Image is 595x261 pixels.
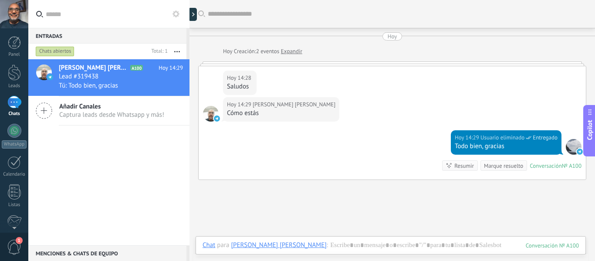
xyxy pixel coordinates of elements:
span: A100 [130,65,143,71]
span: Hoy 14:29 [159,64,183,72]
span: Juan Carlos Pérez Cardoso [203,106,219,122]
div: Chats [2,111,27,117]
span: 1 [16,237,23,244]
div: Chats abiertos [36,46,74,57]
div: Conversación [530,162,562,169]
a: Expandir [281,47,302,56]
div: Resumir [454,162,474,170]
div: № A100 [562,162,581,169]
div: Todo bien, gracias [455,142,558,151]
span: para [217,241,229,250]
div: Marque resuelto [484,162,523,170]
div: Creación: [223,47,302,56]
span: Juan Carlos Pérez Cardoso [253,100,335,109]
span: : [327,241,328,250]
span: 2 eventos [256,47,279,56]
div: Hoy 14:29 [227,100,253,109]
div: 100 [526,242,579,249]
div: Menciones & Chats de equipo [28,245,186,261]
span: Lead #319438 [59,72,98,81]
div: WhatsApp [2,140,27,149]
div: Panel [2,52,27,58]
img: telegram-sm.svg [577,149,583,155]
span: Añadir Canales [59,102,164,111]
div: Mostrar [188,8,197,21]
div: Leads [2,83,27,89]
div: Hoy 14:28 [227,74,253,82]
div: Hoy 14:29 [455,133,480,142]
a: avataricon[PERSON_NAME] [PERSON_NAME]A100Hoy 14:29Lead #319438Tú: Todo bien, gracias [28,59,189,96]
img: icon [47,74,53,80]
img: telegram-sm.svg [214,115,220,122]
div: Saludos [227,82,253,91]
div: Listas [2,202,27,208]
div: Calendario [2,172,27,177]
button: Más [168,44,186,59]
span: Copilot [585,120,594,140]
span: [PERSON_NAME] [PERSON_NAME] [59,64,128,72]
div: Hoy [223,47,234,56]
div: Juan Carlos Pérez Cardoso [231,241,326,249]
div: Hoy [388,32,397,41]
span: Captura leads desde Whatsapp y más! [59,111,164,119]
div: Cómo estás [227,109,335,118]
span: Tú: Todo bien, gracias [59,81,118,90]
div: Entradas [28,28,186,44]
span: Entregado [533,133,558,142]
span: Usuario eliminado [480,133,524,142]
div: Total: 1 [148,47,168,56]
